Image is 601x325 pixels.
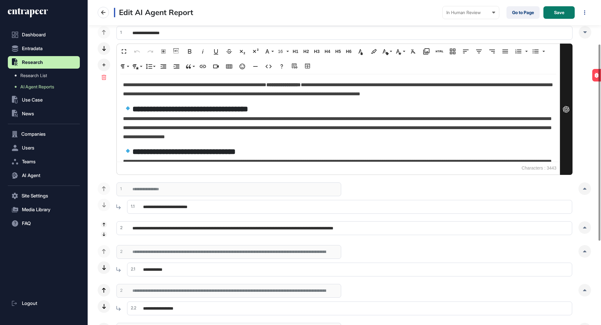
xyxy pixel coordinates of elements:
[197,45,209,58] button: Italic (⌘I)
[127,266,135,272] div: 2.1
[22,145,34,150] span: Users
[312,49,321,54] span: H3
[21,132,46,137] span: Companies
[447,45,459,58] button: Responsive Layout
[127,305,136,311] div: 2.2
[116,249,122,255] div: 2
[131,60,143,73] button: Paragraph Style
[197,60,209,73] button: Insert Link (⌘K)
[8,190,80,202] button: Site Settings
[22,221,31,226] span: FAQ
[184,45,196,58] button: Bold (⌘B)
[22,32,46,37] span: Dashboard
[236,60,248,73] button: Emoticons
[116,29,122,36] div: 1
[8,94,80,106] button: Use Case
[22,193,48,198] span: Site Settings
[323,49,332,54] span: H4
[344,49,353,54] span: H6
[8,29,80,41] a: Dashboard
[20,84,54,89] span: AI Agent Reports
[506,6,540,19] a: Go to Page
[541,45,546,58] button: Unordered List
[512,45,524,58] button: Ordered List
[291,45,300,58] button: H1
[460,45,472,58] button: Align Left
[184,60,196,73] button: Quote
[171,60,182,73] button: Increase Indent (⌘])
[333,45,343,58] button: H5
[114,8,193,17] h3: Edit AI Agent Report
[554,10,564,15] span: Save
[312,45,321,58] button: H3
[116,287,122,294] div: 2
[210,45,222,58] button: Underline (⌘U)
[8,142,80,154] button: Users
[22,159,36,164] span: Teams
[499,45,511,58] button: Align Justify
[22,173,40,178] span: AI Agent
[263,60,275,73] button: Code View
[486,45,498,58] button: Align Right
[302,60,314,73] button: Table Builder
[8,203,80,216] button: Media Library
[434,45,445,58] button: Add HTML
[368,45,380,58] button: Background Color
[446,10,495,15] div: In Human Review
[301,49,311,54] span: H2
[263,45,275,58] button: Font Family
[344,45,353,58] button: H6
[8,217,80,230] button: FAQ
[131,45,143,58] button: Undo (⌘Z)
[144,45,156,58] button: Redo (⌘⇧Z)
[276,60,288,73] button: Help (⌘/)
[116,225,122,231] div: 2
[249,45,261,58] button: Superscript
[355,45,367,58] button: Text Color
[118,45,130,58] button: Fullscreen
[301,45,311,58] button: H2
[420,45,432,58] button: Media Library
[518,162,559,175] span: Characters : 3443
[210,60,222,73] button: Insert Video
[22,46,43,51] span: Entradata
[20,73,47,78] span: Research List
[157,45,169,58] button: Select All
[116,186,122,192] div: 1
[171,45,182,58] button: Show blocks
[249,60,261,73] button: Insert Horizontal Line
[543,6,575,19] button: Save
[8,128,80,140] button: Companies
[8,107,80,120] button: News
[223,60,235,73] button: Insert Table
[333,49,343,54] span: H5
[291,49,300,54] span: H1
[11,70,80,81] a: Research List
[277,49,286,54] span: 16
[8,155,80,168] button: Teams
[236,45,248,58] button: Subscript
[407,45,419,58] button: Clear Formatting
[22,60,43,65] span: Research
[223,45,235,58] button: Strikethrough (⌘S)
[118,60,130,73] button: Paragraph Format
[473,45,485,58] button: Align Center
[289,60,301,73] button: Add source URL
[323,45,332,58] button: H4
[11,81,80,92] a: AI Agent Reports
[8,169,80,182] button: AI Agent
[530,45,542,58] button: Unordered List
[523,45,528,58] button: Ordered List
[22,207,50,212] span: Media Library
[22,301,37,306] span: Logout
[276,45,290,58] button: 16
[127,203,135,210] div: 1.1
[394,45,406,58] button: Inline Style
[381,45,393,58] button: Inline Class
[8,297,80,310] a: Logout
[22,97,43,102] span: Use Case
[8,56,80,69] button: Research
[22,111,34,116] span: News
[8,42,80,55] button: Entradata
